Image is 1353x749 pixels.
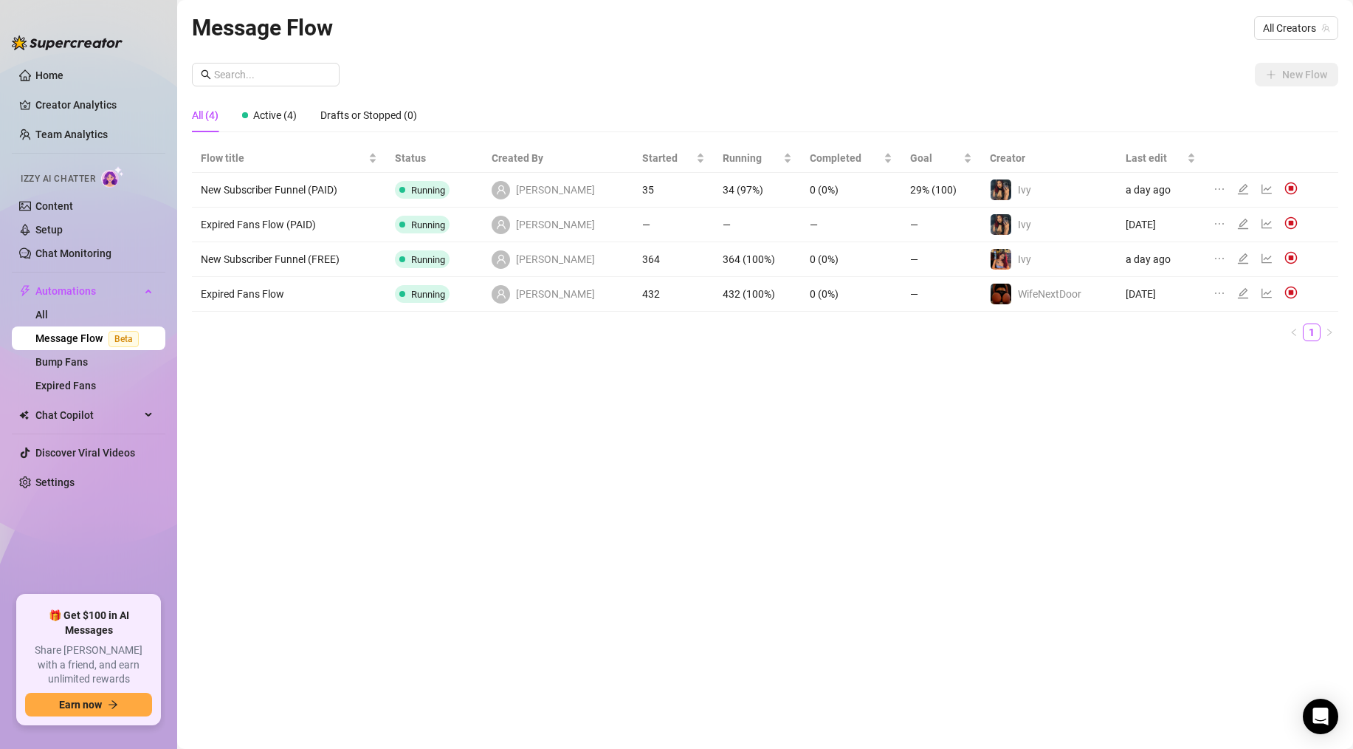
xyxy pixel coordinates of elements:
span: Running [411,219,445,230]
td: [DATE] [1117,277,1205,312]
span: line-chart [1261,218,1273,230]
span: edit [1237,253,1249,264]
td: a day ago [1117,173,1205,208]
span: ellipsis [1213,218,1225,230]
td: Expired Fans Flow (PAID) [192,208,386,242]
span: user [496,289,506,299]
span: Chat Copilot [35,403,140,427]
li: 1 [1303,324,1321,341]
button: left [1285,324,1303,341]
img: WifeNextDoor [991,284,1011,304]
span: line-chart [1261,253,1273,264]
span: Completed [810,150,881,166]
td: — [714,208,801,242]
a: Setup [35,224,63,236]
td: 29% (100) [901,173,981,208]
button: New Flow [1255,63,1338,86]
span: line-chart [1261,287,1273,299]
span: [PERSON_NAME] [516,286,595,302]
span: All Creators [1263,17,1329,39]
td: 34 (97%) [714,173,801,208]
a: Discover Viral Videos [35,447,135,459]
td: [DATE] [1117,208,1205,242]
td: — [633,208,714,242]
span: Izzy AI Chatter [21,172,95,186]
span: user [496,254,506,264]
span: user [496,219,506,230]
td: a day ago [1117,242,1205,277]
button: right [1321,324,1338,341]
span: Ivy [1018,184,1031,196]
span: WifeNextDoor [1018,288,1081,300]
span: Automations [35,279,140,303]
span: Active (4) [253,109,297,121]
span: search [201,69,211,80]
span: 🎁 Get $100 in AI Messages [25,609,152,637]
td: 0 (0%) [801,277,901,312]
span: edit [1237,218,1249,230]
span: Running [723,150,780,166]
span: right [1325,328,1334,337]
span: ellipsis [1213,287,1225,299]
span: Started [642,150,693,166]
td: 0 (0%) [801,173,901,208]
span: Flow title [201,150,365,166]
span: [PERSON_NAME] [516,182,595,198]
td: Expired Fans Flow [192,277,386,312]
span: ellipsis [1213,253,1225,264]
span: arrow-right [108,700,118,710]
span: Last edit [1126,150,1184,166]
td: — [901,277,981,312]
img: svg%3e [1284,216,1298,230]
td: 364 [633,242,714,277]
img: svg%3e [1284,251,1298,264]
span: Earn now [59,699,102,711]
img: Chat Copilot [19,410,29,420]
th: Goal [901,144,981,173]
span: Running [411,185,445,196]
th: Last edit [1117,144,1205,173]
a: Home [35,69,63,81]
span: line-chart [1261,183,1273,195]
button: Earn nowarrow-right [25,693,152,716]
div: Open Intercom Messenger [1303,699,1338,734]
img: Ivy [991,214,1011,235]
td: — [801,208,901,242]
th: Status [386,144,483,173]
span: thunderbolt [19,285,31,297]
a: Team Analytics [35,129,108,140]
div: All (4) [192,107,218,123]
a: Creator Analytics [35,93,154,117]
li: Previous Page [1285,324,1303,341]
span: Beta [109,331,139,347]
th: Started [633,144,714,173]
img: Ivy [991,179,1011,200]
article: Message Flow [192,10,333,45]
span: Ivy [1018,253,1031,265]
th: Creator [981,144,1117,173]
div: Drafts or Stopped (0) [320,107,417,123]
span: ellipsis [1213,183,1225,195]
span: [PERSON_NAME] [516,216,595,233]
img: logo-BBDzfeDw.svg [12,35,123,50]
span: team [1321,24,1330,33]
td: — [901,208,981,242]
th: Flow title [192,144,386,173]
span: edit [1237,183,1249,195]
td: New Subscriber Funnel (PAID) [192,173,386,208]
a: All [35,309,48,321]
a: Chat Monitoring [35,247,111,259]
a: Settings [35,476,75,488]
td: New Subscriber Funnel (FREE) [192,242,386,277]
img: Ivy [991,249,1011,270]
span: edit [1237,287,1249,299]
span: Share [PERSON_NAME] with a friend, and earn unlimited rewards [25,643,152,687]
a: Message FlowBeta [35,332,145,344]
img: svg%3e [1284,182,1298,195]
a: Content [35,200,73,212]
td: 432 [633,277,714,312]
span: Ivy [1018,219,1031,230]
td: 364 (100%) [714,242,801,277]
span: [PERSON_NAME] [516,251,595,267]
span: Running [411,289,445,300]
